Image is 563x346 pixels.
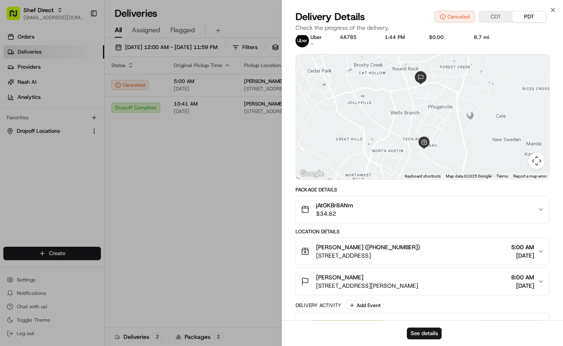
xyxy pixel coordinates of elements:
[316,209,353,218] span: $34.82
[22,54,138,63] input: Clear
[385,34,416,41] div: 1:44 PM
[79,165,134,173] span: API Documentation
[8,80,23,95] img: 1736555255976-a54dd68f-1ca7-489b-9aae-adbdc363a1c4
[434,11,475,23] button: Canceled
[8,8,25,25] img: Nash
[316,251,420,260] span: [STREET_ADDRESS]
[407,328,442,339] button: See details
[528,152,545,169] button: Map camera controls
[446,174,491,178] span: Map data ©2025 Google
[296,238,550,265] button: [PERSON_NAME] ([PHONE_NUMBER])[STREET_ADDRESS]5:00 AM[DATE]
[8,165,15,172] div: 📗
[38,88,115,95] div: We're available if you need us!
[83,185,101,191] span: Pylon
[296,186,550,193] div: Package Details
[142,83,152,93] button: Start new chat
[429,34,460,41] div: $0.00
[316,281,418,290] span: [STREET_ADDRESS][PERSON_NAME]
[512,11,546,22] button: PDT
[71,165,77,172] div: 💻
[479,11,512,22] button: CDT
[296,228,550,235] div: Location Details
[511,243,534,251] span: 5:00 AM
[474,34,505,41] div: 8.7 mi
[298,168,326,179] img: Google
[340,34,357,41] button: 4A785
[38,80,137,88] div: Start new chat
[511,273,534,281] span: 8:00 AM
[311,41,313,47] span: -
[8,34,152,47] p: Welcome 👋
[17,165,64,173] span: Knowledge Base
[296,34,309,47] img: uber-new-logo.jpeg
[8,122,22,135] img: Shef Support
[5,161,67,176] a: 📗Knowledge Base
[513,174,547,178] a: Report a map error
[296,268,550,295] button: [PERSON_NAME][STREET_ADDRESS][PERSON_NAME]8:00 AM[DATE]
[346,300,383,310] button: Add Event
[60,130,63,137] span: •
[496,174,508,178] a: Terms
[130,107,152,117] button: See all
[65,130,82,137] span: [DATE]
[59,185,101,191] a: Powered byPylon
[311,34,322,41] span: Uber
[8,109,54,116] div: Past conversations
[316,243,420,251] span: [PERSON_NAME] ([PHONE_NUMBER])
[316,273,363,281] span: [PERSON_NAME]
[405,173,441,179] button: Keyboard shortcuts
[18,80,33,95] img: 8571987876998_91fb9ceb93ad5c398215_72.jpg
[511,251,534,260] span: [DATE]
[67,161,138,176] a: 💻API Documentation
[296,10,365,23] span: Delivery Details
[296,302,341,309] div: Delivery Activity
[298,168,326,179] a: Open this area in Google Maps (opens a new window)
[296,196,550,223] button: jAtGKBr8ANm$34.82
[26,130,59,137] span: Shef Support
[316,201,353,209] span: jAtGKBr8ANm
[511,281,534,290] span: [DATE]
[296,23,550,32] p: Check the progress of the delivery.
